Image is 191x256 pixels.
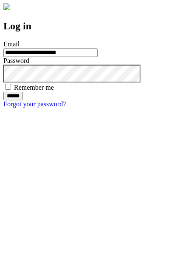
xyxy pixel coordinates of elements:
[3,3,10,10] img: logo-4e3dc11c47720685a147b03b5a06dd966a58ff35d612b21f08c02c0306f2b779.png
[3,57,29,64] label: Password
[3,100,66,108] a: Forgot your password?
[14,84,54,91] label: Remember me
[3,40,20,48] label: Email
[3,20,188,32] h2: Log in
